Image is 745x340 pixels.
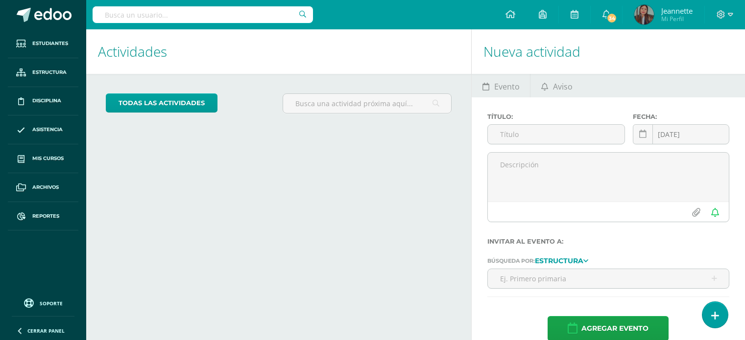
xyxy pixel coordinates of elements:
span: Búsqueda por: [487,257,535,264]
input: Busca un usuario... [93,6,313,23]
a: Evento [472,74,530,97]
span: Asistencia [32,126,63,134]
span: Cerrar panel [27,327,65,334]
a: Estudiantes [8,29,78,58]
span: Disciplina [32,97,61,105]
span: Archivos [32,183,59,191]
label: Invitar al evento a: [487,238,729,245]
input: Busca una actividad próxima aquí... [283,94,451,113]
span: Estudiantes [32,40,68,47]
span: Jeannette [661,6,693,16]
a: Asistencia [8,115,78,144]
a: Aviso [530,74,583,97]
a: Mis cursos [8,144,78,173]
label: Título: [487,113,625,120]
input: Ej. Primero primaria [488,269,729,288]
a: Reportes [8,202,78,231]
input: Fecha de entrega [633,125,729,144]
span: 34 [606,13,617,23]
a: Estructura [535,257,588,264]
input: Título [488,125,625,144]
a: todas las Actividades [106,93,217,113]
span: Soporte [40,300,63,307]
h1: Actividades [98,29,459,74]
strong: Estructura [535,256,583,265]
img: e0e3018be148909e9b9cf69bbfc1c52d.png [634,5,654,24]
span: Mi Perfil [661,15,693,23]
span: Estructura [32,68,67,76]
h1: Nueva actividad [483,29,733,74]
label: Fecha: [633,113,729,120]
span: Aviso [553,75,573,98]
a: Estructura [8,58,78,87]
span: Reportes [32,212,59,220]
span: Mis cursos [32,155,64,162]
a: Disciplina [8,87,78,116]
a: Soporte [12,296,74,309]
a: Archivos [8,173,78,202]
span: Evento [494,75,520,98]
